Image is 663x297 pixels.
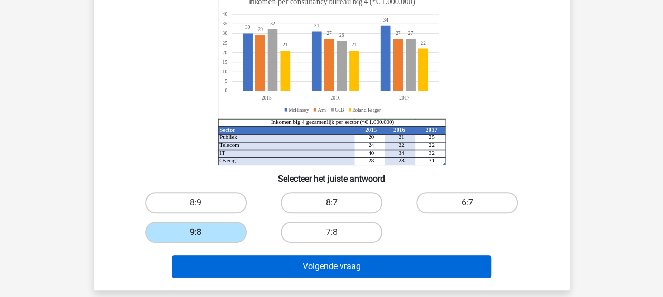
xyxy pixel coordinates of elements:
[352,106,381,113] tspan: Boland Rerger
[219,150,225,156] tspan: IT
[245,24,250,31] tspan: 30
[219,134,237,140] tspan: Publiek
[420,39,425,46] tspan: 22
[222,49,227,55] tspan: 20
[219,126,235,133] tspan: Sector
[339,32,344,38] tspan: 26
[365,126,377,133] tspan: 2015
[368,150,374,156] tspan: 40
[398,150,404,156] tspan: 34
[428,157,434,163] tspan: 31
[282,42,356,48] tspan: 2121
[314,23,319,29] tspan: 31
[368,157,374,163] tspan: 28
[257,26,262,33] tspan: 29
[289,106,309,113] tspan: McFlinsey
[222,21,227,27] tspan: 35
[111,165,553,184] h6: Selecteer het juiste antwoord
[281,222,382,243] label: 7:8
[425,126,437,133] tspan: 2017
[428,134,434,140] tspan: 25
[145,222,247,243] label: 9:8
[368,134,374,140] tspan: 20
[270,21,275,27] tspan: 32
[416,192,518,213] label: 6:7
[222,39,227,46] tspan: 25
[145,192,247,213] label: 8:9
[222,11,227,17] tspan: 40
[318,106,326,113] tspan: Arm
[222,59,227,65] tspan: 15
[398,134,404,140] tspan: 21
[398,142,404,148] tspan: 22
[368,142,374,148] tspan: 24
[408,30,413,36] tspan: 27
[326,30,400,36] tspan: 2727
[219,157,236,163] tspan: Overig
[261,95,409,101] tspan: 201520162017
[219,142,239,148] tspan: Telecom
[428,142,434,148] tspan: 22
[172,255,491,278] button: Volgende vraag
[383,17,388,23] tspan: 34
[222,30,227,36] tspan: 30
[428,150,434,156] tspan: 32
[222,68,227,75] tspan: 10
[398,157,404,163] tspan: 28
[393,126,405,133] tspan: 2016
[225,78,227,84] tspan: 5
[281,192,382,213] label: 8:7
[225,87,227,94] tspan: 0
[335,106,344,113] tspan: GCB
[271,118,394,125] tspan: Inkomen big 4 gezamenlijk per sector (*€ 1.000.000)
